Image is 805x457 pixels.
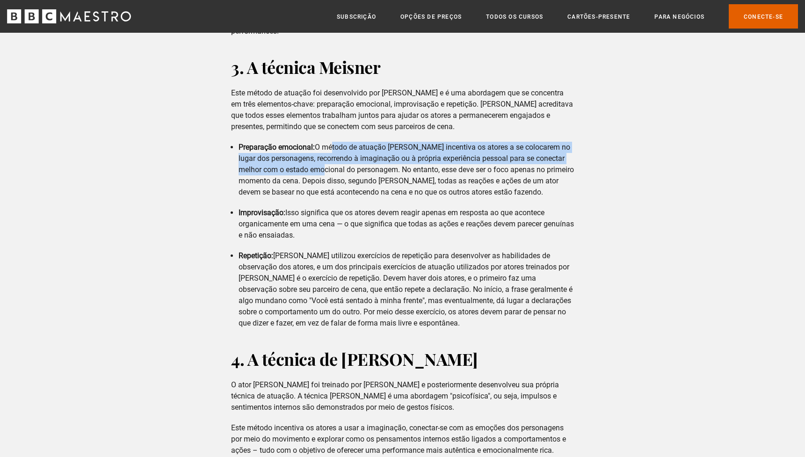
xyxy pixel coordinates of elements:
[337,12,376,22] a: Subscrição
[400,14,462,20] font: Opções de preços
[654,12,704,22] a: Para negócios
[337,4,798,28] nav: Primário
[231,56,380,78] font: 3. A técnica Meisner
[744,14,783,20] font: Conecte-se
[729,4,798,28] a: Conecte-se
[239,208,574,239] font: Isso significa que os atores devem reagir apenas em resposta ao que acontece organicamente em uma...
[337,14,376,20] font: Subscrição
[231,88,573,131] font: Este método de atuação foi desenvolvido por [PERSON_NAME] e é uma abordagem que se concentra em t...
[567,14,630,20] font: Cartões-presente
[239,251,273,260] font: Repetição:
[239,208,285,217] font: Improvisação:
[239,143,574,196] font: O método de atuação [PERSON_NAME] incentiva os atores a se colocarem no lugar dos personagens, re...
[231,380,559,412] font: O ator [PERSON_NAME] foi treinado por [PERSON_NAME] e posteriormente desenvolveu sua própria técn...
[400,12,462,22] a: Opções de preços
[231,348,478,370] font: 4. A técnica de [PERSON_NAME]
[231,423,566,455] font: Este método incentiva os atores a usar a imaginação, conectar-se com as emoções dos personagens p...
[567,12,630,22] a: Cartões-presente
[654,14,704,20] font: Para negócios
[486,14,543,20] font: Todos os cursos
[486,12,543,22] a: Todos os cursos
[7,9,131,23] svg: Maestro da BBC
[239,143,315,152] font: Preparação emocional:
[239,251,573,327] font: [PERSON_NAME] utilizou exercícios de repetição para desenvolver as habilidades de observação dos ...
